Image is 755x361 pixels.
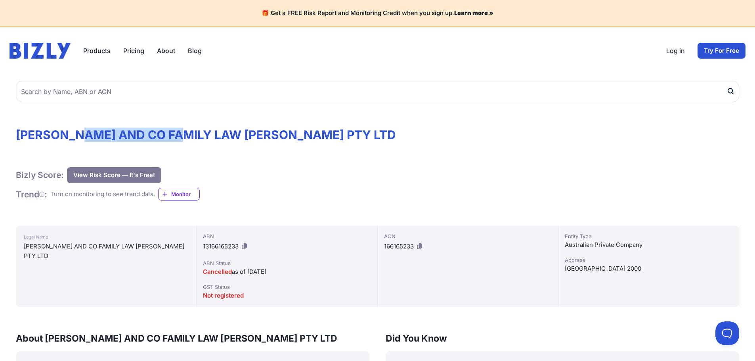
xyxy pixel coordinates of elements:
[203,259,371,267] div: ABN Status
[50,190,155,199] div: Turn on monitoring to see trend data.
[16,170,64,180] h1: Bizly Score:
[24,232,188,242] div: Legal Name
[16,128,739,142] h1: [PERSON_NAME] AND CO FAMILY LAW [PERSON_NAME] PTY LTD
[157,46,175,55] a: About
[24,242,188,261] div: [PERSON_NAME] AND CO FAMILY LAW [PERSON_NAME] PTY LTD
[565,256,732,264] div: Address
[10,10,745,17] h4: 🎁 Get a FREE Risk Report and Monitoring Credit when you sign up.
[384,243,414,250] span: 166165233
[203,267,371,277] div: as of [DATE]
[203,243,239,250] span: 13166165233
[16,81,739,102] input: Search by Name, ABN or ACN
[565,232,732,240] div: Entity Type
[203,292,244,299] span: Not registered
[188,46,202,55] a: Blog
[123,46,144,55] a: Pricing
[565,240,732,250] div: Australian Private Company
[565,264,732,273] div: [GEOGRAPHIC_DATA] 2000
[384,232,552,240] div: ACN
[454,9,493,17] a: Learn more »
[171,190,199,198] span: Monitor
[16,189,47,200] h1: Trend :
[158,188,200,201] a: Monitor
[715,321,739,345] iframe: Toggle Customer Support
[203,232,371,240] div: ABN
[16,332,370,345] h3: About [PERSON_NAME] AND CO FAMILY LAW [PERSON_NAME] PTY LTD
[666,46,685,55] a: Log in
[386,332,740,345] h3: Did You Know
[203,268,232,275] span: Cancelled
[83,46,111,55] button: Products
[67,167,161,183] button: View Risk Score — It's Free!
[698,43,745,59] a: Try For Free
[203,283,371,291] div: GST Status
